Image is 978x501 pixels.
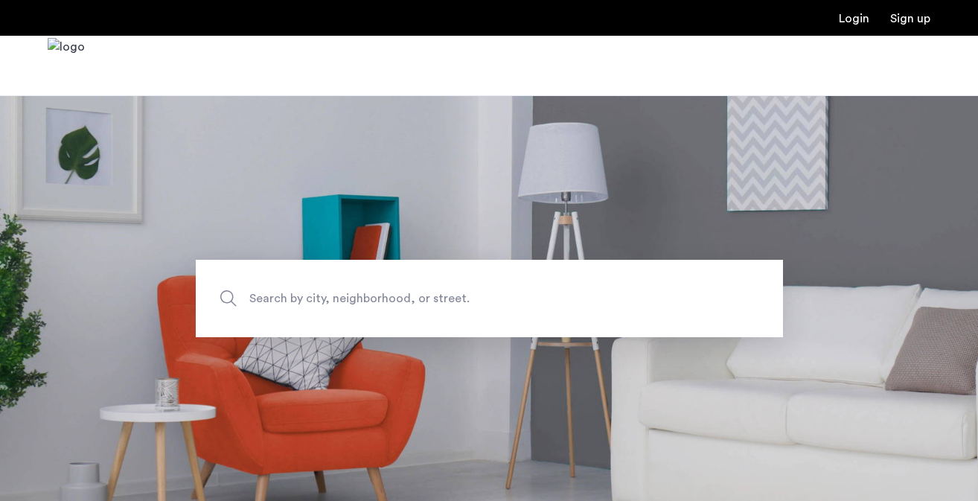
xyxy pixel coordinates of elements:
[839,13,869,25] a: Login
[196,260,783,337] input: Apartment Search
[48,38,85,94] img: logo
[890,13,930,25] a: Registration
[249,288,660,308] span: Search by city, neighborhood, or street.
[48,38,85,94] a: Cazamio Logo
